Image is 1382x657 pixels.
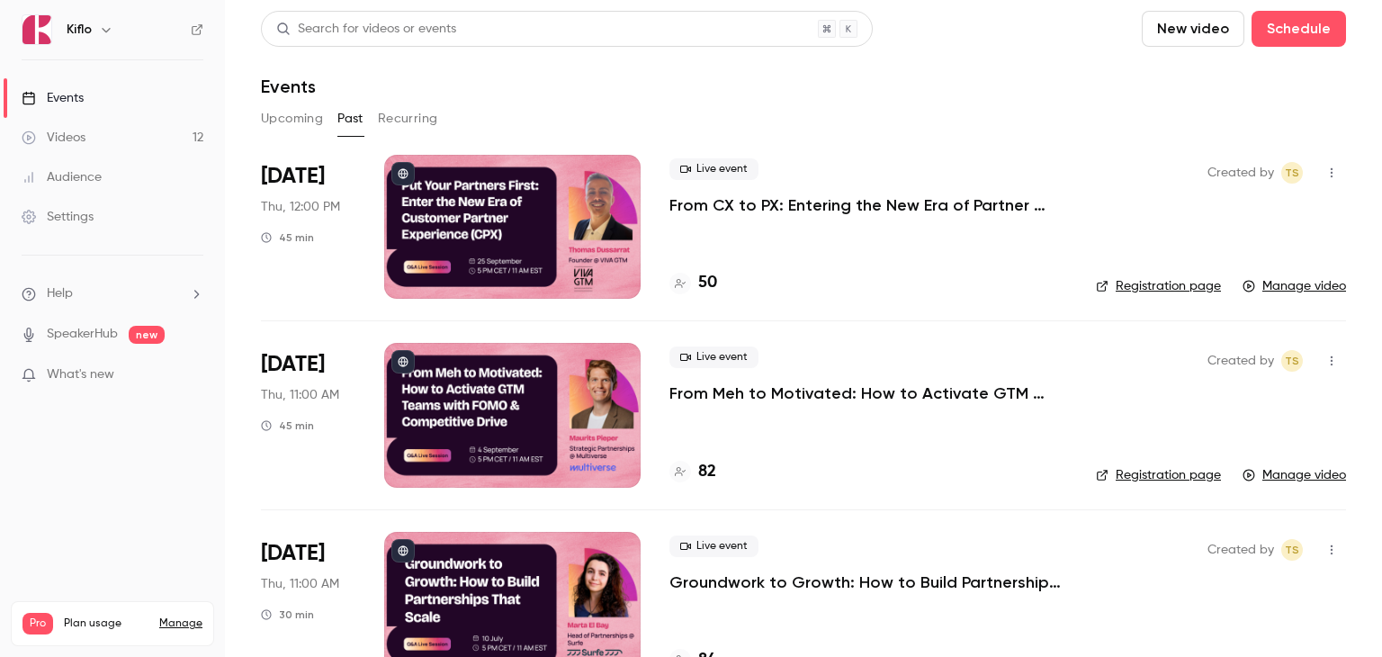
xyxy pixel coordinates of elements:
span: new [129,326,165,344]
span: What's new [47,365,114,384]
div: Audience [22,168,102,186]
span: Created by [1207,162,1274,184]
span: TS [1285,350,1299,372]
a: Manage video [1243,466,1346,484]
span: [DATE] [261,162,325,191]
div: 45 min [261,418,314,433]
span: Thu, 11:00 AM [261,575,339,593]
span: Live event [669,158,758,180]
div: Search for videos or events [276,20,456,39]
button: Recurring [378,104,438,133]
a: Groundwork to Growth: How to Build Partnerships That Scale [669,571,1067,593]
button: New video [1142,11,1244,47]
a: From CX to PX: Entering the New Era of Partner Experience [669,194,1067,216]
span: TS [1285,539,1299,561]
span: Pro [22,613,53,634]
div: Sep 25 Thu, 5:00 PM (Europe/Rome) [261,155,355,299]
div: 30 min [261,607,314,622]
span: Created by [1207,350,1274,372]
span: [DATE] [261,539,325,568]
button: Past [337,104,363,133]
a: 82 [669,460,716,484]
span: Plan usage [64,616,148,631]
div: Videos [22,129,85,147]
span: Tomica Stojanovikj [1281,539,1303,561]
button: Schedule [1252,11,1346,47]
a: Manage [159,616,202,631]
span: Tomica Stojanovikj [1281,162,1303,184]
h4: 50 [698,271,717,295]
div: Settings [22,208,94,226]
iframe: Noticeable Trigger [182,367,203,383]
span: TS [1285,162,1299,184]
a: Registration page [1096,277,1221,295]
a: SpeakerHub [47,325,118,344]
span: Live event [669,535,758,557]
button: Upcoming [261,104,323,133]
span: [DATE] [261,350,325,379]
span: Thu, 11:00 AM [261,386,339,404]
img: Kiflo [22,15,51,44]
div: 45 min [261,230,314,245]
a: From Meh to Motivated: How to Activate GTM Teams with FOMO & Competitive Drive [669,382,1067,404]
a: 50 [669,271,717,295]
span: Thu, 12:00 PM [261,198,340,216]
div: Sep 4 Thu, 5:00 PM (Europe/Rome) [261,343,355,487]
a: Manage video [1243,277,1346,295]
h1: Events [261,76,316,97]
span: Tomica Stojanovikj [1281,350,1303,372]
span: Live event [669,346,758,368]
h6: Kiflo [67,21,92,39]
span: Created by [1207,539,1274,561]
h4: 82 [698,460,716,484]
span: Help [47,284,73,303]
a: Registration page [1096,466,1221,484]
div: Events [22,89,84,107]
li: help-dropdown-opener [22,284,203,303]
